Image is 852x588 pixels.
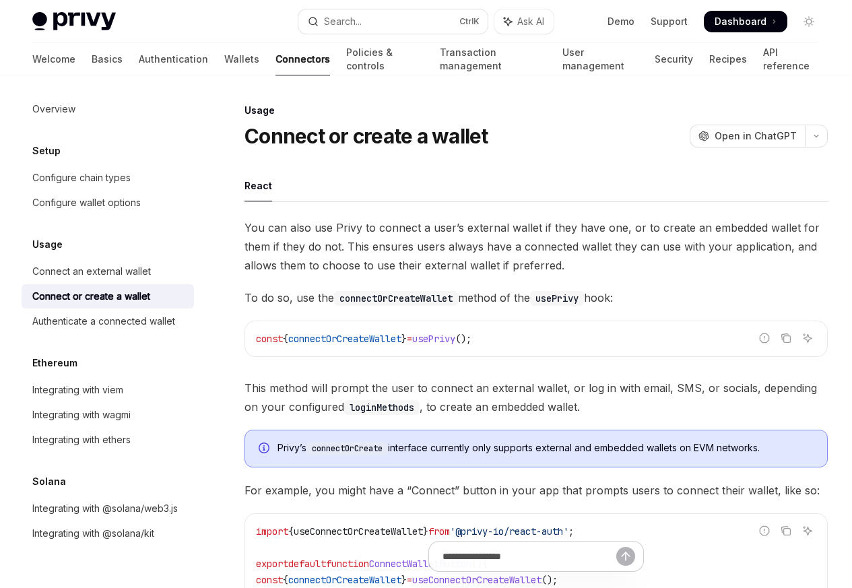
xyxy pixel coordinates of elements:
button: Open in ChatGPT [690,125,805,148]
span: (); [455,333,471,345]
div: Integrating with @solana/web3.js [32,500,178,517]
code: usePrivy [530,291,584,306]
a: Recipes [709,43,747,75]
span: { [283,333,288,345]
button: Send message [616,547,635,566]
span: You can also use Privy to connect a user’s external wallet if they have one, or to create an embe... [244,218,828,275]
input: Ask a question... [443,542,616,571]
div: Integrating with viem [32,382,123,398]
button: Toggle dark mode [798,11,820,32]
button: Copy the contents from the code block [777,329,795,347]
a: Connectors [275,43,330,75]
h5: Usage [32,236,63,253]
h1: Connect or create a wallet [244,124,488,148]
button: Report incorrect code [756,522,773,540]
a: Configure wallet options [22,191,194,215]
a: Integrating with @solana/kit [22,521,194,546]
button: Open search [298,9,488,34]
a: Integrating with @solana/web3.js [22,496,194,521]
span: Dashboard [715,15,766,28]
a: Basics [92,43,123,75]
div: Integrating with @solana/kit [32,525,154,542]
a: Demo [608,15,634,28]
a: Overview [22,97,194,121]
div: Configure wallet options [32,195,141,211]
span: } [401,333,407,345]
div: Integrating with wagmi [32,407,131,423]
span: from [428,525,450,537]
a: Authenticate a connected wallet [22,309,194,333]
svg: Info [259,443,272,456]
code: loginMethods [344,400,420,415]
a: Connect or create a wallet [22,284,194,308]
button: Ask AI [799,522,816,540]
a: Security [655,43,693,75]
span: This method will prompt the user to connect an external wallet, or log in with email, SMS, or soc... [244,379,828,416]
span: const [256,333,283,345]
div: Configure chain types [32,170,131,186]
a: Integrating with wagmi [22,403,194,427]
div: Overview [32,101,75,117]
span: Open in ChatGPT [715,129,797,143]
div: Authenticate a connected wallet [32,313,175,329]
a: Welcome [32,43,75,75]
div: React [244,170,272,201]
div: Integrating with ethers [32,432,131,448]
code: connectOrCreateWallet [334,291,458,306]
span: } [423,525,428,537]
span: import [256,525,288,537]
span: connectOrCreateWallet [288,333,401,345]
a: API reference [763,43,820,75]
button: Toggle assistant panel [494,9,554,34]
span: ; [568,525,574,537]
span: Ctrl K [459,16,480,27]
a: Configure chain types [22,166,194,190]
h5: Setup [32,143,61,159]
span: useConnectOrCreateWallet [294,525,423,537]
a: Integrating with viem [22,378,194,402]
a: User management [562,43,638,75]
a: Integrating with ethers [22,428,194,452]
code: connectOrCreate [306,442,388,455]
a: Transaction management [440,43,547,75]
span: = [407,333,412,345]
h5: Solana [32,473,66,490]
span: Privy’s interface currently only supports external and embedded wallets on EVM networks. [277,441,814,455]
div: Search... [324,13,362,30]
a: Dashboard [704,11,787,32]
span: usePrivy [412,333,455,345]
span: To do so, use the method of the hook: [244,288,828,307]
button: Report incorrect code [756,329,773,347]
a: Wallets [224,43,259,75]
h5: Ethereum [32,355,77,371]
a: Connect an external wallet [22,259,194,284]
div: Connect or create a wallet [32,288,150,304]
a: Policies & controls [346,43,424,75]
div: Usage [244,104,828,117]
img: light logo [32,12,116,31]
div: Connect an external wallet [32,263,151,280]
a: Authentication [139,43,208,75]
button: Copy the contents from the code block [777,522,795,540]
button: Ask AI [799,329,816,347]
span: '@privy-io/react-auth' [450,525,568,537]
span: { [288,525,294,537]
a: Support [651,15,688,28]
span: For example, you might have a “Connect” button in your app that prompts users to connect their wa... [244,481,828,500]
span: Ask AI [517,15,544,28]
